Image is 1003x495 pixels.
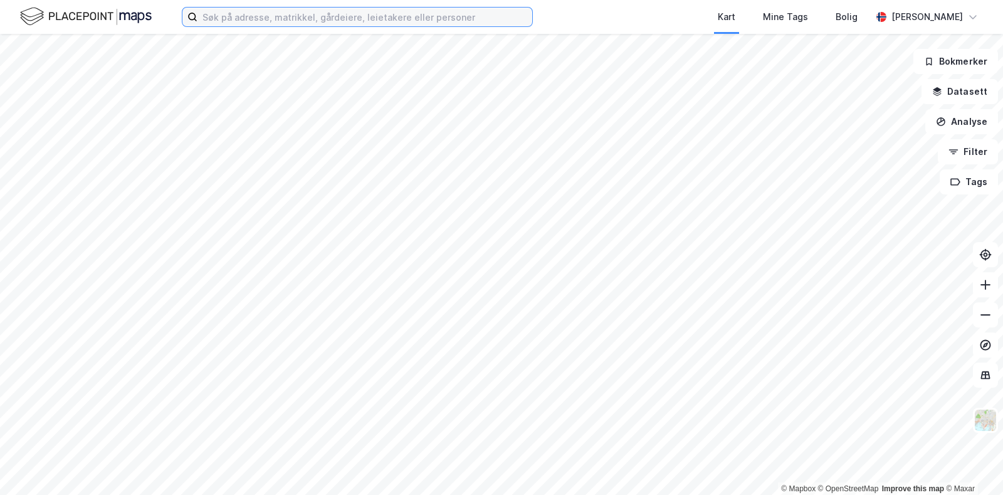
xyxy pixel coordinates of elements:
div: [PERSON_NAME] [891,9,963,24]
button: Analyse [925,109,998,134]
iframe: Chat Widget [940,435,1003,495]
img: Z [974,408,997,432]
div: Kart [718,9,735,24]
a: Mapbox [781,484,816,493]
button: Filter [938,139,998,164]
input: Søk på adresse, matrikkel, gårdeiere, leietakere eller personer [197,8,532,26]
div: Bolig [836,9,858,24]
a: OpenStreetMap [818,484,879,493]
a: Improve this map [882,484,944,493]
div: Mine Tags [763,9,808,24]
button: Datasett [922,79,998,104]
img: logo.f888ab2527a4732fd821a326f86c7f29.svg [20,6,152,28]
div: Kontrollprogram for chat [940,435,1003,495]
button: Bokmerker [913,49,998,74]
button: Tags [940,169,998,194]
